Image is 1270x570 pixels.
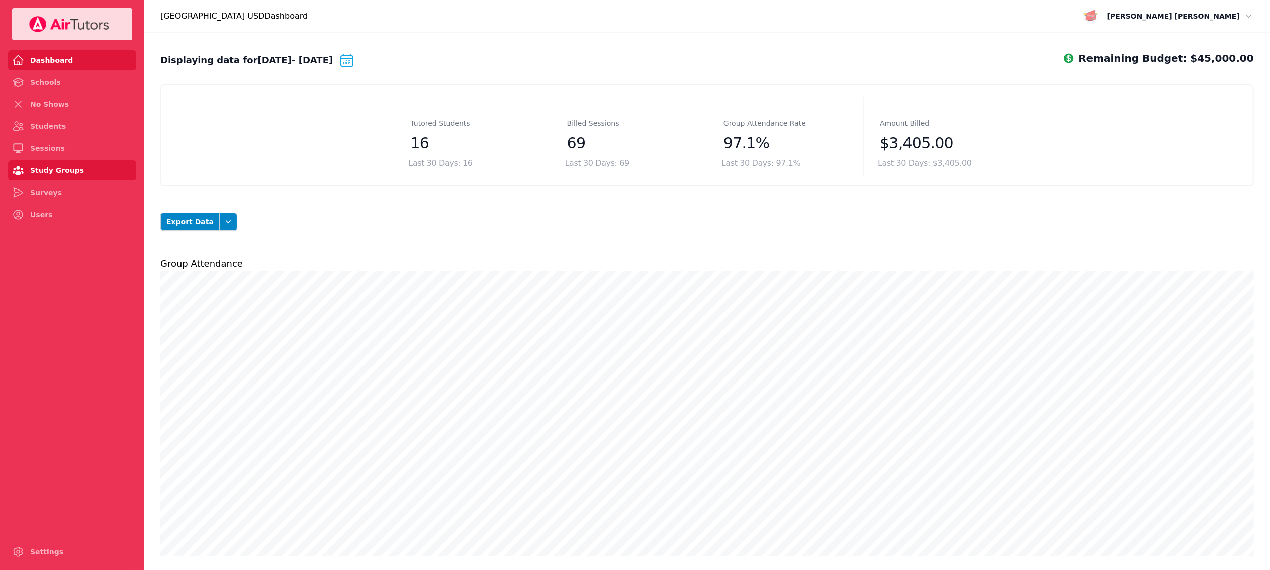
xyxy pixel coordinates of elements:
[8,205,136,225] a: Users
[8,116,136,136] a: Students
[8,94,136,114] a: No Shows
[160,257,1254,271] h2: Group Attendance
[721,157,849,169] div: Last 30 Days: 97.1%
[8,138,136,158] a: Sessions
[567,133,691,153] dd: 69
[8,50,136,70] a: Dashboard
[880,117,929,129] dt: Amount Billed
[723,133,847,153] dd: 97.1%
[1083,8,1099,24] img: avatar
[8,182,136,203] a: Surveys
[880,133,1004,153] dd: $3,405.00
[29,16,110,32] img: Your Company
[1107,10,1240,22] span: [PERSON_NAME] [PERSON_NAME]
[8,72,136,92] a: Schools
[723,117,806,129] dt: Group Attendance Rate
[565,157,693,169] div: Last 30 Days: 69
[411,133,534,153] dd: 16
[567,117,619,129] dt: Billed Sessions
[1063,52,1254,64] span: Remaining Budget: $45,000.00
[8,542,136,562] a: Settings
[878,157,1006,169] div: Last 30 Days: $3,405.00
[160,52,355,68] div: Displaying data for [DATE] - [DATE]
[411,117,470,129] dt: Tutored Students
[409,157,536,169] div: Last 30 Days: 16
[8,160,136,180] a: Study Groups
[160,213,220,231] button: Export Data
